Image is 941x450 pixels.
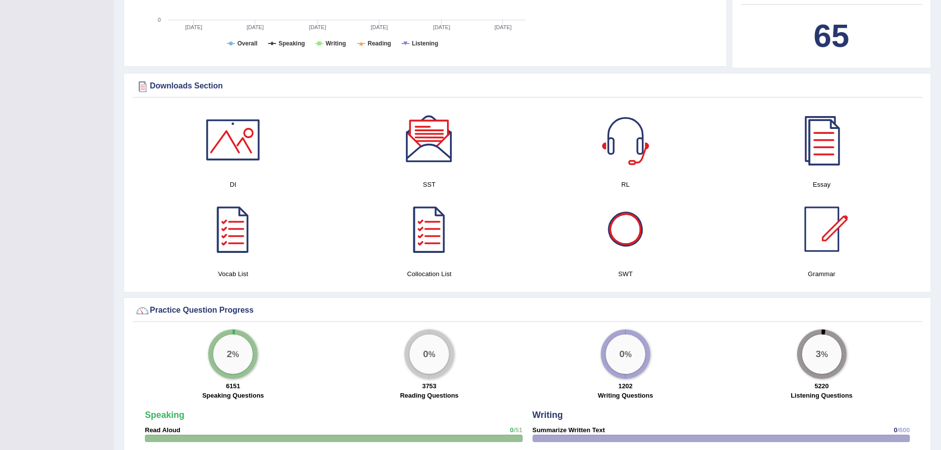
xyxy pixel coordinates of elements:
big: 0 [619,348,625,359]
tspan: [DATE] [433,24,450,30]
tspan: [DATE] [494,24,512,30]
div: % [213,334,253,374]
div: % [606,334,645,374]
tspan: Speaking [278,40,305,47]
h4: RL [533,179,719,190]
tspan: Overall [237,40,258,47]
strong: Read Aloud [145,426,180,434]
div: Practice Question Progress [135,303,920,318]
strong: Summarize Written Text [533,426,605,434]
strong: 5220 [814,382,829,390]
strong: 6151 [226,382,240,390]
h4: Grammar [728,269,915,279]
strong: 1202 [618,382,632,390]
tspan: Listening [412,40,438,47]
h4: Vocab List [140,269,326,279]
strong: 3753 [422,382,437,390]
tspan: [DATE] [185,24,203,30]
tspan: [DATE] [309,24,326,30]
div: Downloads Section [135,79,920,94]
h4: Collocation List [336,269,523,279]
h4: SST [336,179,523,190]
span: 0 [510,426,513,434]
label: Listening Questions [791,391,852,400]
label: Reading Questions [400,391,458,400]
tspan: [DATE] [371,24,388,30]
strong: Writing [533,410,563,420]
b: 65 [813,18,849,54]
text: 0 [158,17,161,23]
tspan: Reading [368,40,391,47]
div: % [409,334,449,374]
strong: Speaking [145,410,184,420]
label: Writing Questions [598,391,653,400]
h4: SWT [533,269,719,279]
big: 2 [227,348,232,359]
big: 0 [423,348,429,359]
div: % [802,334,842,374]
h4: DI [140,179,326,190]
span: /600 [897,426,910,434]
label: Speaking Questions [202,391,264,400]
tspan: [DATE] [247,24,264,30]
big: 3 [815,348,821,359]
h4: Essay [728,179,915,190]
span: 0 [894,426,897,434]
tspan: Writing [325,40,346,47]
span: /51 [513,426,522,434]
